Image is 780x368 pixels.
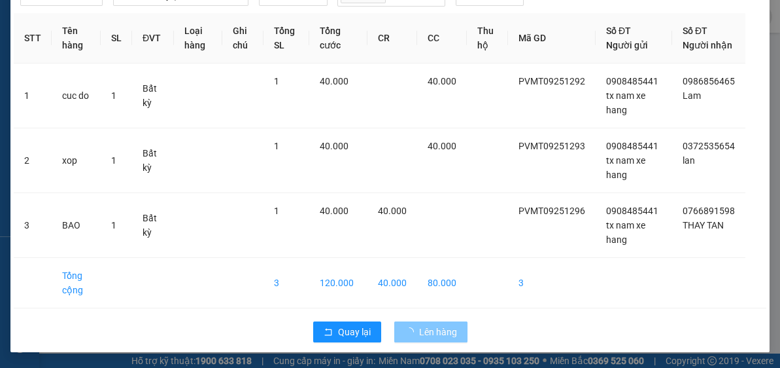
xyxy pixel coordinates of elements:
th: STT [14,13,52,64]
span: Lên hàng [419,325,457,339]
th: Thu hộ [467,13,508,64]
td: 2 [14,128,52,193]
button: Lên hàng [394,322,467,342]
span: Lam [683,90,701,101]
span: Số ĐT [683,26,707,36]
th: Ghi chú [222,13,263,64]
td: 1 [14,64,52,128]
td: 120.000 [309,258,367,308]
span: 0372535654 [683,141,735,151]
span: 40.000 [320,76,348,86]
span: Người nhận [683,40,732,50]
span: 40.000 [320,141,348,151]
td: 40.000 [367,258,417,308]
span: 1 [274,206,279,216]
span: 1 [111,90,116,101]
th: CC [417,13,467,64]
th: CR [367,13,417,64]
span: Người gửi [606,40,648,50]
td: xop [52,128,101,193]
td: 80.000 [417,258,467,308]
td: cuc do [52,64,101,128]
span: tx nam xe hang [606,220,645,245]
span: 0908485441 [606,76,658,86]
span: 40.000 [428,76,456,86]
span: 40.000 [378,206,407,216]
th: SL [101,13,132,64]
span: 1 [274,76,279,86]
span: 1 [111,155,116,166]
span: tx nam xe hang [606,90,645,115]
th: Tổng SL [263,13,309,64]
span: loading [405,327,419,337]
th: Tên hàng [52,13,101,64]
span: 0908485441 [606,141,658,151]
td: Bất kỳ [132,193,174,258]
td: Tổng cộng [52,258,101,308]
span: tx nam xe hang [606,155,645,180]
td: 3 [14,193,52,258]
td: Bất kỳ [132,128,174,193]
td: 3 [508,258,596,308]
th: ĐVT [132,13,174,64]
th: Mã GD [508,13,596,64]
span: PVMT09251292 [518,76,585,86]
span: 0766891598 [683,206,735,216]
th: Loại hàng [174,13,222,64]
span: 1 [274,141,279,151]
td: Bất kỳ [132,64,174,128]
button: rollbackQuay lại [313,322,381,342]
span: Số ĐT [606,26,631,36]
span: 0908485441 [606,206,658,216]
td: 3 [263,258,309,308]
span: Quay lại [338,325,371,339]
span: THAY TAN [683,220,724,230]
span: 40.000 [428,141,456,151]
span: 40.000 [320,206,348,216]
span: lan [683,155,695,166]
span: PVMT09251293 [518,141,585,151]
td: BAO [52,193,101,258]
span: rollback [324,327,333,338]
th: Tổng cước [309,13,367,64]
span: 0986856465 [683,76,735,86]
span: PVMT09251296 [518,206,585,216]
span: 1 [111,220,116,230]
